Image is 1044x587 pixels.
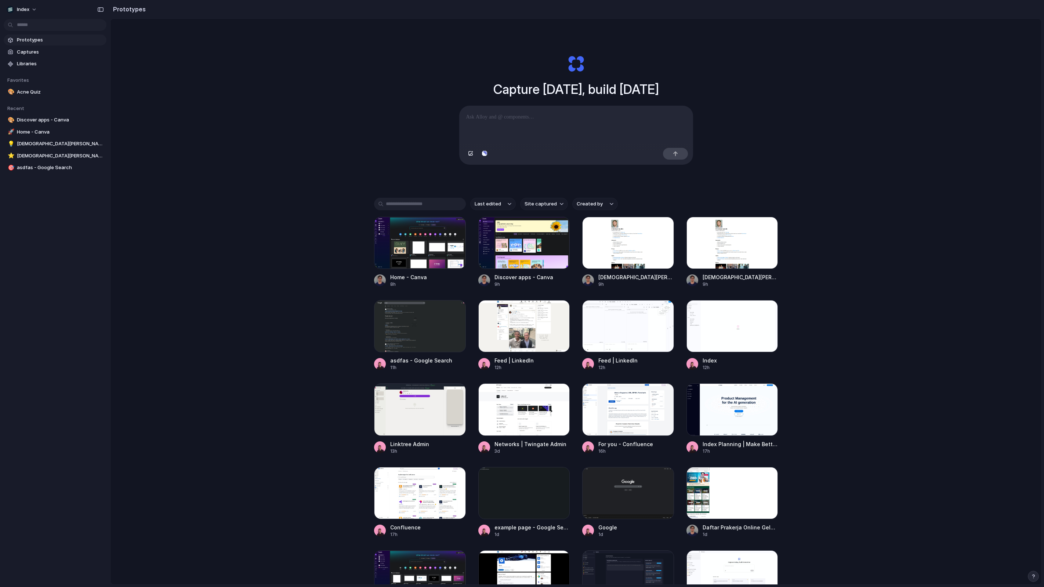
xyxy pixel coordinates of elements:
span: Libraries [17,60,104,68]
span: Index [17,6,29,13]
a: Home - CanvaHome - Canva8h [374,217,466,288]
a: 🎨Discover apps - Canva [4,114,106,125]
a: Index Planning | Make Better Product DecisionsIndex Planning | Make Better Product Decisions17h [686,383,778,454]
div: example page - Google Search [494,524,570,531]
div: 9h [598,281,674,288]
div: 💡 [8,140,13,148]
a: asdfas - Google Searchasdfas - Google Search11h [374,300,466,371]
a: 🎯asdfas - Google Search [4,162,106,173]
button: Index [4,4,41,15]
a: Christian Iacullo[DEMOGRAPHIC_DATA][PERSON_NAME]9h [686,217,778,288]
a: Prototypes [4,34,106,45]
button: 🎨 [7,116,14,124]
div: [DEMOGRAPHIC_DATA][PERSON_NAME] [598,273,674,281]
span: Recent [7,105,24,111]
span: Discover apps - Canva [17,116,104,124]
div: 17h [703,448,778,455]
span: Home - Canva [17,128,104,136]
div: Networks | Twingate Admin [494,440,566,448]
div: 12h [598,364,638,371]
button: 🚀 [7,128,14,136]
a: 🎨Acne Quiz [4,87,106,98]
span: Prototypes [17,36,104,44]
div: 🎨 [8,116,13,124]
div: For you - Confluence [598,440,653,448]
span: Created by [577,200,603,208]
div: 🎯 [8,164,13,172]
button: ⭐ [7,152,14,160]
a: IndexIndex12h [686,300,778,371]
div: 17h [390,531,421,538]
div: 12h [494,364,534,371]
div: Home - Canva [390,273,427,281]
button: Site captured [520,198,568,210]
div: [DEMOGRAPHIC_DATA][PERSON_NAME] [703,273,778,281]
div: 13h [390,448,429,455]
span: Acne Quiz [17,88,104,96]
div: 🚀 [8,128,13,136]
h2: Prototypes [110,5,146,14]
div: 1d [598,531,617,538]
div: 1d [703,531,778,538]
a: example page - Google Searchexample page - Google Search1d [478,467,570,538]
a: Libraries [4,58,106,69]
div: 11h [390,364,452,371]
a: Feed | LinkedInFeed | LinkedIn12h [582,300,674,371]
div: 16h [598,448,653,455]
a: 💡[DEMOGRAPHIC_DATA][PERSON_NAME] [4,138,106,149]
span: [DEMOGRAPHIC_DATA][PERSON_NAME] [17,140,104,147]
div: Confluence [390,524,421,531]
span: asdfas - Google Search [17,164,104,171]
div: Feed | LinkedIn [598,357,638,364]
a: Discover apps - CanvaDiscover apps - Canva9h [478,217,570,288]
button: Created by [572,198,618,210]
div: Google [598,524,617,531]
button: 💡 [7,140,14,147]
a: Captures [4,47,106,58]
a: Linktree AdminLinktree Admin13h [374,383,466,454]
div: 12h [703,364,717,371]
div: 3d [494,448,566,455]
span: Last edited [475,200,501,208]
span: Site captured [525,200,557,208]
a: ⭐[DEMOGRAPHIC_DATA][PERSON_NAME] [4,150,106,161]
a: Feed | LinkedInFeed | LinkedIn12h [478,300,570,371]
button: 🎨 [7,88,14,96]
a: 🚀Home - Canva [4,127,106,138]
div: 9h [494,281,553,288]
div: asdfas - Google Search [390,357,452,364]
div: Feed | LinkedIn [494,357,534,364]
h1: Capture [DATE], build [DATE] [493,80,659,99]
span: [DEMOGRAPHIC_DATA][PERSON_NAME] [17,152,104,160]
div: ⭐ [8,152,13,160]
div: 8h [390,281,427,288]
a: ConfluenceConfluence17h [374,467,466,538]
button: 🎯 [7,164,14,171]
a: For you - ConfluenceFor you - Confluence16h [582,383,674,454]
span: Favorites [7,77,29,83]
div: 🎨 [8,88,13,96]
span: Captures [17,48,104,56]
button: Last edited [470,198,516,210]
div: Linktree Admin [390,440,429,448]
div: 1d [494,531,570,538]
div: Index [703,357,717,364]
div: 9h [703,281,778,288]
div: Index Planning | Make Better Product Decisions [703,440,778,448]
a: GoogleGoogle1d [582,467,674,538]
a: Daftar Prakerja Online Gelombang Terbaru 2025 BukalapakDaftar Prakerja Online Gelombang Terbaru 2... [686,467,778,538]
div: Discover apps - Canva [494,273,553,281]
a: Networks | Twingate AdminNetworks | Twingate Admin3d [478,383,570,454]
a: Christian Iacullo[DEMOGRAPHIC_DATA][PERSON_NAME]9h [582,217,674,288]
div: Daftar Prakerja Online Gelombang Terbaru 2025 Bukalapak [703,524,778,531]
